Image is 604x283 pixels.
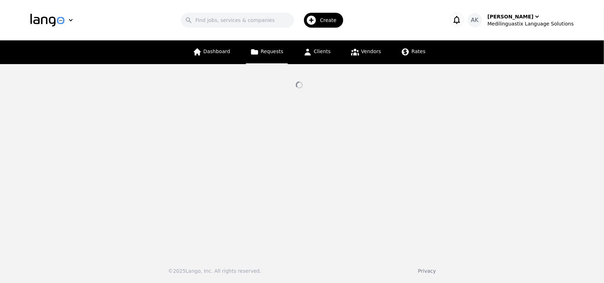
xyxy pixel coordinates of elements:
[30,14,64,27] img: Logo
[246,40,288,64] a: Requests
[412,49,425,54] span: Rates
[261,49,283,54] span: Requests
[320,17,341,24] span: Create
[203,49,230,54] span: Dashboard
[488,20,574,27] div: Medilinguastix Language Solutions
[397,40,430,64] a: Rates
[181,13,294,28] input: Find jobs, services & companies
[294,10,347,30] button: Create
[471,16,478,24] span: AK
[361,49,381,54] span: Vendors
[418,268,436,274] a: Privacy
[314,49,331,54] span: Clients
[468,13,574,27] button: AK[PERSON_NAME]Medilinguastix Language Solutions
[299,40,335,64] a: Clients
[189,40,235,64] a: Dashboard
[346,40,385,64] a: Vendors
[488,13,534,20] div: [PERSON_NAME]
[168,267,261,274] div: © 2025 Lango, Inc. All rights reserved.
